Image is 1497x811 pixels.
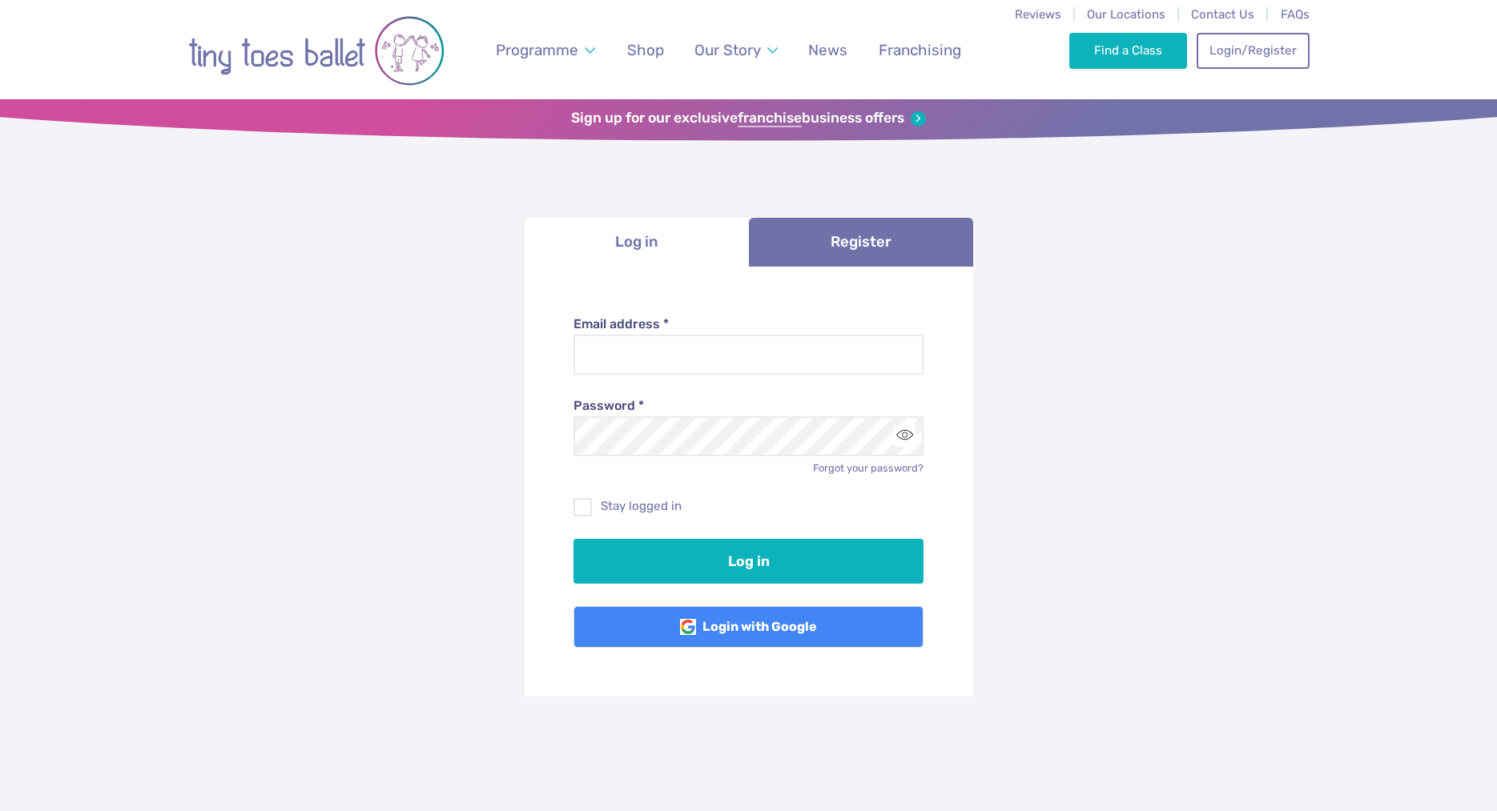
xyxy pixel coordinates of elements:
a: Our Story [686,31,785,69]
a: Our Locations [1087,7,1165,22]
a: Find a Class [1069,33,1187,68]
a: Franchising [871,31,968,69]
a: Sign up for our exclusivefranchisebusiness offers [571,110,926,127]
span: Shop [627,41,664,59]
button: Log in [573,539,924,584]
span: News [808,41,847,59]
a: News [801,31,855,69]
button: Toggle password visibility [894,425,916,447]
label: Stay logged in [573,498,924,515]
img: tiny toes ballet [188,10,445,91]
strong: franchise [738,110,802,127]
span: Our Story [694,41,761,59]
label: Password * [573,397,924,415]
a: Forgot your password? [813,462,924,474]
img: Google Logo [680,619,696,635]
a: Contact Us [1191,7,1254,22]
a: FAQs [1281,7,1310,22]
a: Shop [619,31,671,69]
a: Login with Google [573,606,924,648]
a: Reviews [1015,7,1061,22]
span: Franchising [879,41,961,59]
a: Login/Register [1197,33,1309,68]
label: Email address * [573,315,924,333]
a: Programme [488,31,602,69]
a: Register [749,218,973,267]
span: Programme [496,41,578,59]
div: Log in [525,267,973,697]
